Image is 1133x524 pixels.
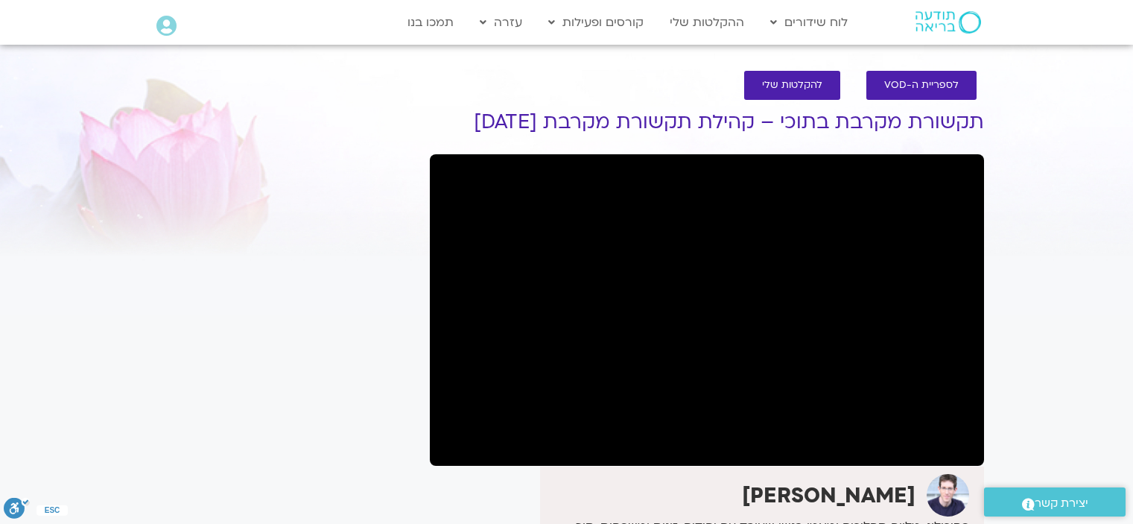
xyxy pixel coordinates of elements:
[742,482,915,510] strong: [PERSON_NAME]
[400,8,461,37] a: תמכו בנו
[1035,493,1088,514] span: יצירת קשר
[984,487,1126,517] a: יצירת קשר
[541,8,651,37] a: קורסים ופעילות
[472,8,530,37] a: עזרה
[762,80,822,91] span: להקלטות שלי
[744,71,840,100] a: להקלטות שלי
[915,11,981,34] img: תודעה בריאה
[866,71,977,100] a: לספריית ה-VOD
[884,80,959,91] span: לספריית ה-VOD
[430,111,984,133] h1: תקשורת מקרבת בתוכי – קהילת תקשורת מקרבת [DATE]
[662,8,752,37] a: ההקלטות שלי
[763,8,855,37] a: לוח שידורים
[927,474,969,517] img: ערן טייכר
